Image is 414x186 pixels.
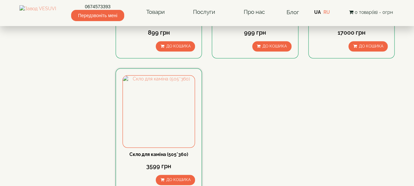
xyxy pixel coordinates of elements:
span: До кошика [262,44,287,48]
img: Скло для каміна (505*360) [123,76,195,147]
div: 999 грн [219,28,291,37]
a: Блог [287,9,299,15]
span: До кошика [166,44,190,48]
a: Про нас [237,5,271,20]
a: UA [314,10,321,15]
span: До кошика [359,44,383,48]
span: До кошика [166,177,190,182]
div: 17000 грн [315,28,388,37]
img: Завод VESUVI [19,5,56,19]
div: 899 грн [123,28,195,37]
a: RU [323,10,330,15]
a: Скло для каміна (505*360) [129,152,188,157]
a: Послуги [186,5,222,20]
button: До кошика [252,41,291,51]
a: Товари [140,5,171,20]
button: 0 товар(ів) - 0грн [347,9,395,16]
div: 3599 грн [123,162,195,170]
span: Передзвоніть мені [71,10,124,21]
button: До кошика [348,41,388,51]
span: 0 товар(ів) - 0грн [354,10,393,15]
button: До кошика [156,41,195,51]
a: 0674573393 [71,3,124,10]
button: До кошика [156,175,195,185]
